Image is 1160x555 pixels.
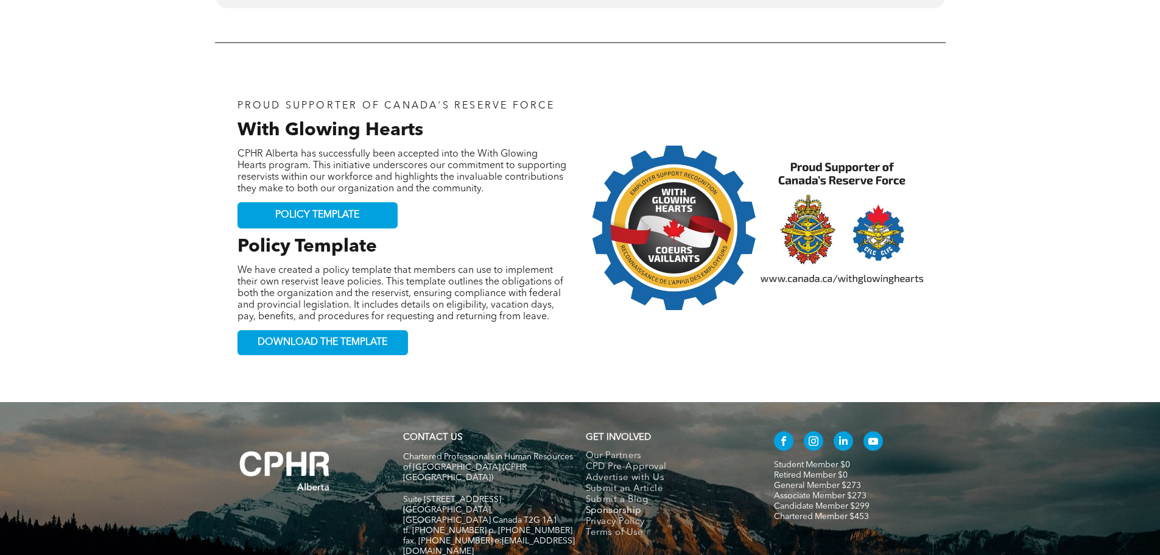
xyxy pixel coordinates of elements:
a: Our Partners [586,451,748,462]
span: GET INVOLVED [586,433,651,442]
a: Retired Member $0 [774,471,848,479]
a: Sponsorship [586,506,748,517]
span: With Glowing Hearts [237,121,423,140]
span: We have created a policy template that members can use to implement their own reservist leave pol... [237,266,563,322]
a: Submit an Article [586,484,748,495]
span: PROUD SUPPORTER OF CANADA'S RESERVE FORCE [237,101,555,111]
a: CONTACT US [403,433,462,442]
a: DOWNLOAD THE TEMPLATE [237,330,408,355]
a: Student Member $0 [774,461,850,469]
span: Suite [STREET_ADDRESS] [403,495,501,504]
a: Candidate Member $299 [774,502,870,511]
a: Advertise with Us [586,473,748,484]
a: youtube [863,431,883,454]
a: Chartered Member $453 [774,512,869,521]
a: Terms of Use [586,528,748,539]
a: Associate Member $273 [774,492,866,500]
span: Policy Template [237,238,377,256]
span: CPHR Alberta has successfully been accepted into the With Glowing Hearts program. This initiative... [237,149,566,194]
a: General Member $273 [774,481,861,490]
a: instagram [804,431,823,454]
span: Chartered Professionals in Human Resources of [GEOGRAPHIC_DATA] (CPHR [GEOGRAPHIC_DATA]) [403,453,573,482]
a: linkedin [834,431,853,454]
img: A white background with a few lines on it [215,426,355,515]
a: CPD Pre-Approval [586,462,748,473]
span: POLICY TEMPLATE [275,210,359,221]
span: DOWNLOAD THE TEMPLATE [258,337,387,348]
a: Submit a Blog [586,495,748,506]
span: tf. [PHONE_NUMBER] p. [PHONE_NUMBER] [403,526,572,535]
span: Sponsorship [586,506,642,517]
span: [GEOGRAPHIC_DATA], [GEOGRAPHIC_DATA] Canada T2G 1A1 [403,506,558,525]
a: facebook [774,431,793,454]
a: Privacy Policy [586,517,748,528]
a: POLICY TEMPLATE [237,202,398,228]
